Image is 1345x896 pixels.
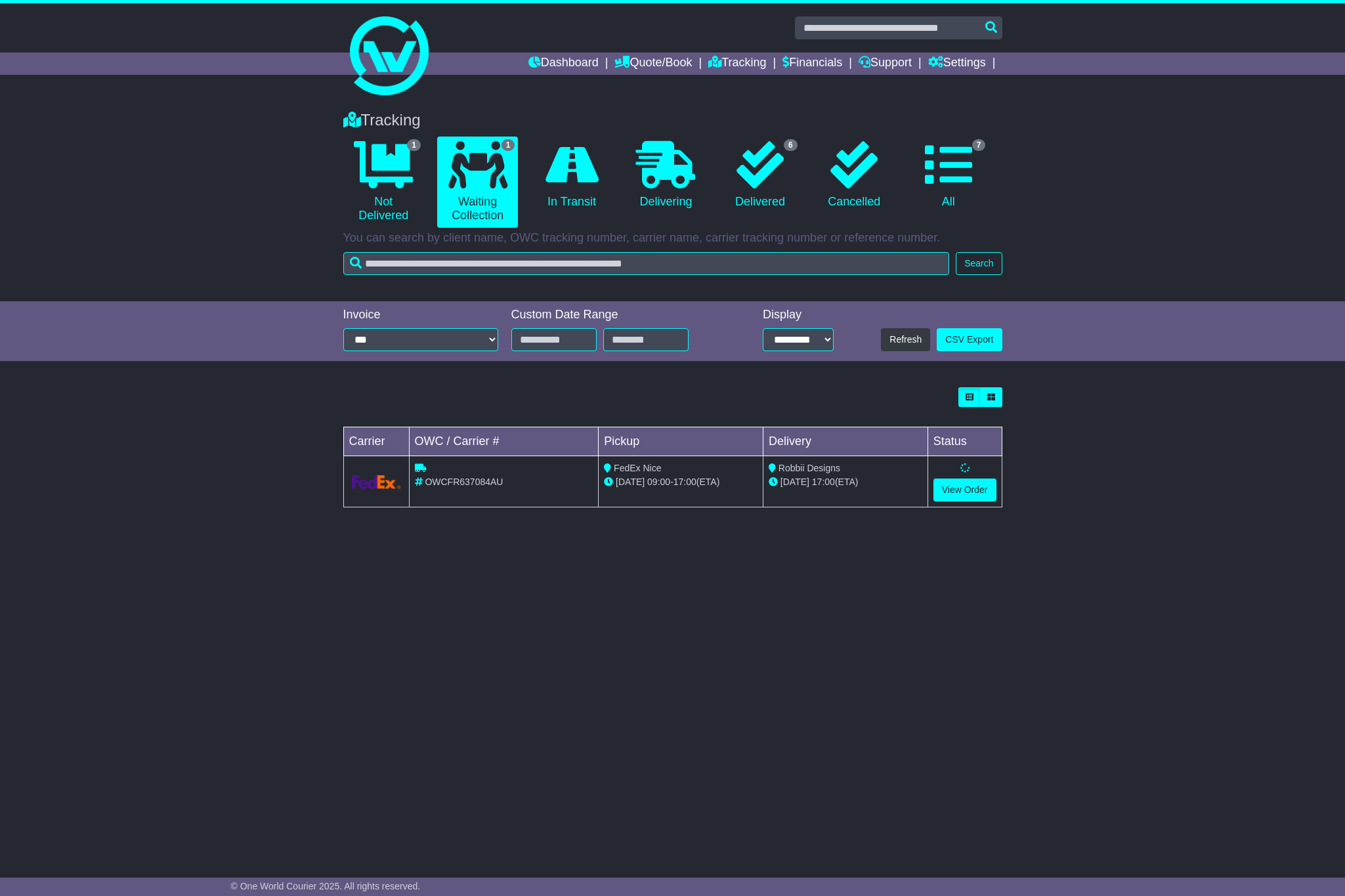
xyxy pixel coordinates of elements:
td: Delivery [763,427,928,456]
div: - (ETA) [604,475,758,489]
a: 1 Not Delivered [343,137,424,228]
div: (ETA) [769,475,922,489]
td: OWC / Carrier # [409,427,599,456]
div: Tracking [337,111,1009,130]
a: Tracking [708,53,766,75]
button: Search [956,252,1002,275]
a: Settings [928,53,986,75]
div: Custom Date Range [511,308,722,322]
a: 1 Waiting Collection [437,137,518,228]
a: 7 All [908,137,989,214]
a: CSV Export [937,328,1002,351]
span: © One World Courier 2025. All rights reserved. [231,881,421,891]
td: Carrier [343,427,409,456]
div: Display [763,308,834,322]
td: Status [928,427,1002,456]
img: GetCarrierServiceLogo [352,475,401,489]
a: Quote/Book [614,53,692,75]
span: 7 [972,139,986,151]
span: [DATE] [780,477,809,487]
span: Robbii Designs [779,463,840,473]
a: Cancelled [814,137,895,214]
span: 1 [407,139,421,151]
span: OWCFR637084AU [425,477,503,487]
p: You can search by client name, OWC tracking number, carrier name, carrier tracking number or refe... [343,231,1002,245]
a: Delivering [626,137,706,214]
td: Pickup [599,427,763,456]
a: 6 Delivered [719,137,800,214]
a: In Transit [531,137,612,214]
span: 1 [502,139,515,151]
a: Dashboard [528,53,599,75]
span: 17:00 [812,477,835,487]
a: Support [859,53,912,75]
span: 17:00 [673,477,696,487]
a: View Order [933,479,996,501]
button: Refresh [881,328,930,351]
span: [DATE] [616,477,645,487]
span: FedEx Nice [614,463,661,473]
span: 09:00 [647,477,670,487]
span: 6 [784,139,798,151]
div: Invoice [343,308,498,322]
a: Financials [782,53,842,75]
